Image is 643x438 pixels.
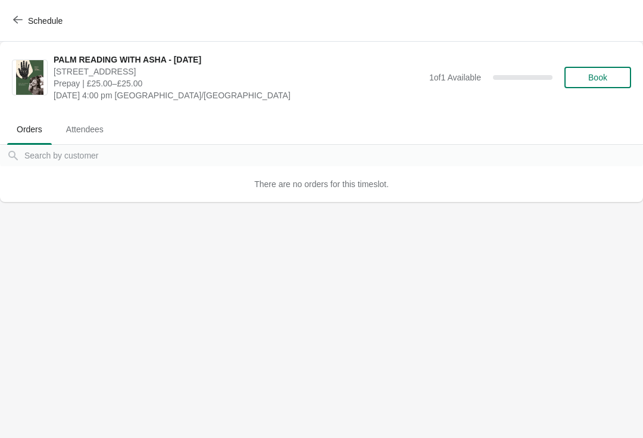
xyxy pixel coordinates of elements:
span: PALM READING WITH ASHA - [DATE] [54,54,423,66]
button: Book [564,67,631,88]
span: [STREET_ADDRESS] [54,66,423,77]
button: Schedule [6,10,72,32]
span: There are no orders for this timeslot. [254,179,389,189]
span: Schedule [28,16,63,26]
input: Search by customer [24,145,643,166]
span: 1 of 1 Available [429,73,481,82]
span: Book [588,73,607,82]
img: PALM READING WITH ASHA - 26TH SEPTEMBER [16,60,43,95]
span: [DATE] 4:00 pm [GEOGRAPHIC_DATA]/[GEOGRAPHIC_DATA] [54,89,423,101]
span: Attendees [57,119,113,140]
span: Orders [7,119,52,140]
span: Prepay | £25.00–£25.00 [54,77,423,89]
